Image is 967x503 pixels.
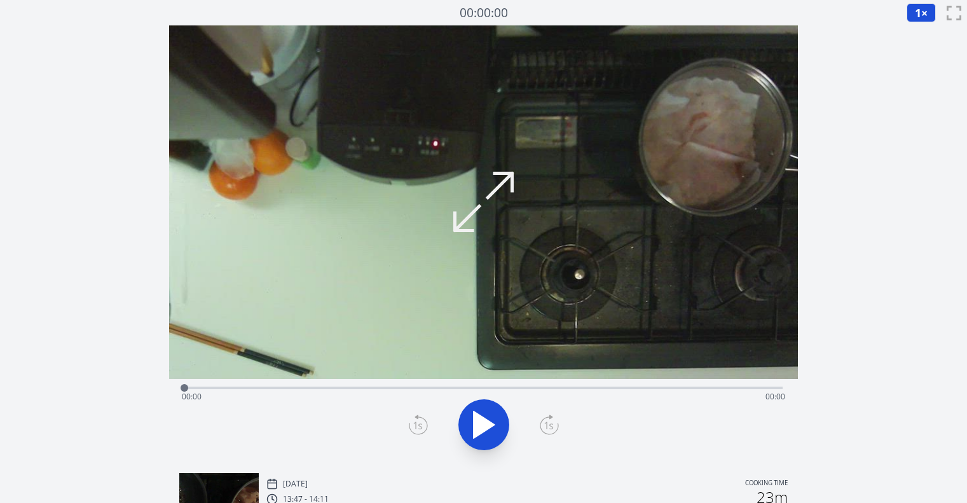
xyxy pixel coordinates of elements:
[915,5,921,20] span: 1
[745,478,788,490] p: Cooking time
[460,4,508,22] a: 00:00:00
[765,391,785,402] span: 00:00
[907,3,936,22] button: 1×
[283,479,308,489] p: [DATE]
